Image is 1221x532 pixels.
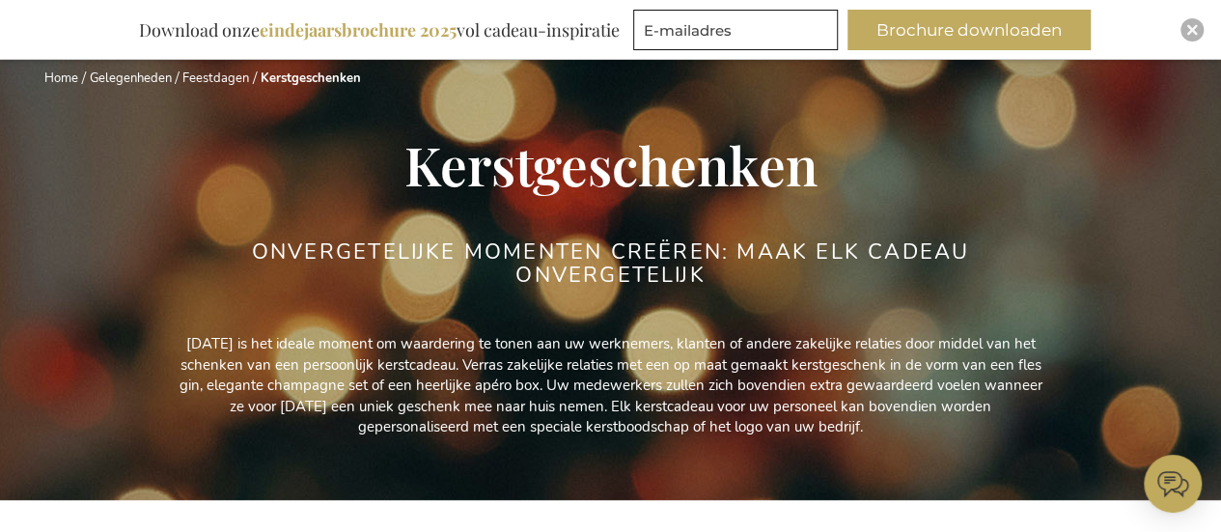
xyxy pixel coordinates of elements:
[847,10,1091,50] button: Brochure downloaden
[44,70,78,87] a: Home
[260,18,457,42] b: eindejaarsbrochure 2025
[404,128,818,200] span: Kerstgeschenken
[130,10,628,50] div: Download onze vol cadeau-inspiratie
[1144,455,1202,513] iframe: belco-activator-frame
[249,240,973,287] h2: ONVERGETELIJKE MOMENTEN CREËREN: MAAK ELK CADEAU ONVERGETELIJK
[90,70,172,87] a: Gelegenheden
[633,10,844,56] form: marketing offers and promotions
[182,70,249,87] a: Feestdagen
[1180,18,1204,42] div: Close
[177,334,1045,437] p: [DATE] is het ideale moment om waardering te tonen aan uw werknemers, klanten of andere zakelijke...
[261,70,361,87] strong: Kerstgeschenken
[1186,24,1198,36] img: Close
[633,10,838,50] input: E-mailadres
